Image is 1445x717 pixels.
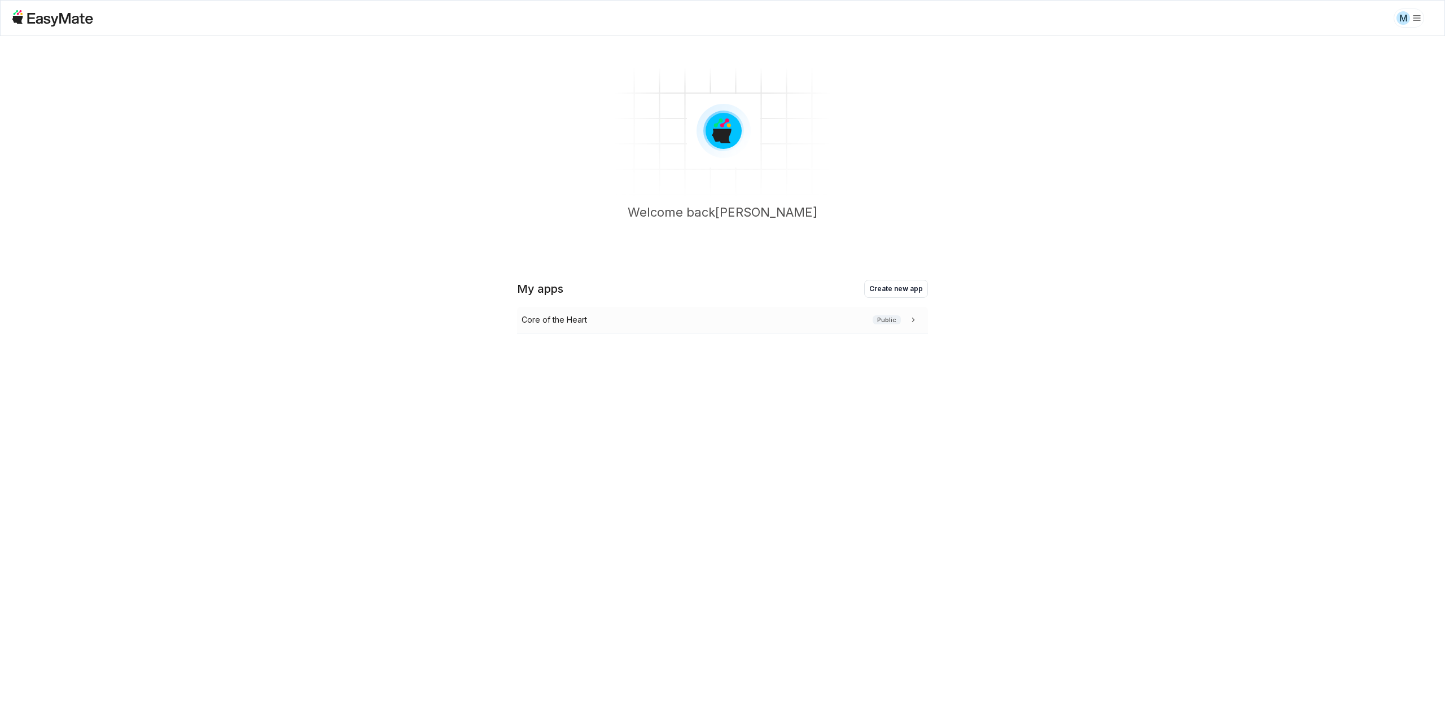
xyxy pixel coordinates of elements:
button: Create new app [864,280,928,298]
span: Public [873,315,901,325]
p: Welcome back [PERSON_NAME] [628,203,817,239]
h2: My apps [517,281,563,297]
a: Core of the HeartPublic [517,307,928,333]
p: Core of the Heart [522,314,587,326]
div: M [1396,11,1410,25]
